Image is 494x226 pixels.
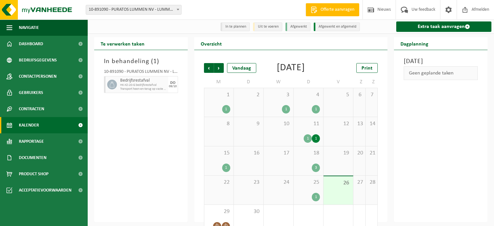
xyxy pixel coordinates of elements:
span: Contracten [19,101,44,117]
span: 10-891090 - PURATOS LUMMEN NV - LUMMEN [86,5,181,14]
span: 20 [357,150,362,157]
span: Rapportage [19,133,44,150]
span: 5 [327,91,350,99]
td: W [264,76,294,88]
h2: Te verwerken taken [94,37,151,50]
span: 2 [237,91,260,99]
div: 3 [312,164,320,172]
span: Print [361,66,373,71]
div: 1 [312,134,320,143]
span: Gebruikers [19,85,43,101]
span: Transport heen-en-terug op vaste frequentie [120,87,167,91]
span: Offerte aanvragen [319,7,356,13]
div: 1 [304,134,312,143]
div: Geen geplande taken [404,66,478,80]
span: 21 [369,150,374,157]
td: D [234,76,264,88]
span: 10-891090 - PURATOS LUMMEN NV - LUMMEN [86,5,182,15]
span: 1 [208,91,230,99]
div: Vandaag [227,63,256,73]
span: Contactpersonen [19,68,57,85]
div: 1 [222,105,230,113]
div: 1 [312,105,320,113]
li: Uit te voeren [253,22,282,31]
span: Product Shop [19,166,48,182]
span: 9 [237,120,260,127]
span: 7 [369,91,374,99]
a: Print [356,63,378,73]
span: Bedrijfsgegevens [19,52,57,68]
span: 14 [369,120,374,127]
span: 22 [208,179,230,186]
span: 16 [237,150,260,157]
a: Offerte aanvragen [306,3,359,16]
span: 23 [237,179,260,186]
div: DO [170,81,175,85]
span: Dashboard [19,36,43,52]
span: 27 [357,179,362,186]
td: Z [366,76,378,88]
div: 1 [282,105,290,113]
h2: Overzicht [194,37,228,50]
a: Extra taak aanvragen [396,21,491,32]
span: HK-XZ-20-G bedrijfsrestafval [120,83,167,87]
span: 17 [267,150,290,157]
span: Navigatie [19,20,39,36]
span: Volgende [214,63,224,73]
span: Bedrijfsrestafval [120,78,167,83]
span: 26 [327,179,350,187]
div: 1 [222,164,230,172]
span: 19 [327,150,350,157]
span: 6 [357,91,362,99]
div: 1 [312,193,320,201]
span: 1 [153,58,157,65]
td: Z [353,76,365,88]
span: 10 [267,120,290,127]
span: 12 [327,120,350,127]
span: Vorige [204,63,214,73]
span: 15 [208,150,230,157]
h2: Dagplanning [394,37,435,50]
div: [DATE] [277,63,305,73]
div: 09/10 [169,85,177,88]
li: In te plannen [221,22,250,31]
h3: [DATE] [404,57,478,66]
span: 4 [297,91,320,99]
span: Kalender [19,117,39,133]
h3: In behandeling ( ) [104,57,178,66]
td: V [323,76,353,88]
span: Documenten [19,150,46,166]
span: 13 [357,120,362,127]
span: 18 [297,150,320,157]
td: D [294,76,323,88]
span: 28 [369,179,374,186]
span: 25 [297,179,320,186]
span: 29 [208,208,230,215]
td: M [204,76,234,88]
span: 24 [267,179,290,186]
span: 8 [208,120,230,127]
span: Acceptatievoorwaarden [19,182,71,198]
span: 3 [267,91,290,99]
span: 11 [297,120,320,127]
li: Afgewerkt en afgemeld [314,22,360,31]
span: 30 [237,208,260,215]
div: 10-891090 - PURATOS LUMMEN NV - LUMMEN [104,70,178,76]
li: Afgewerkt [285,22,310,31]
